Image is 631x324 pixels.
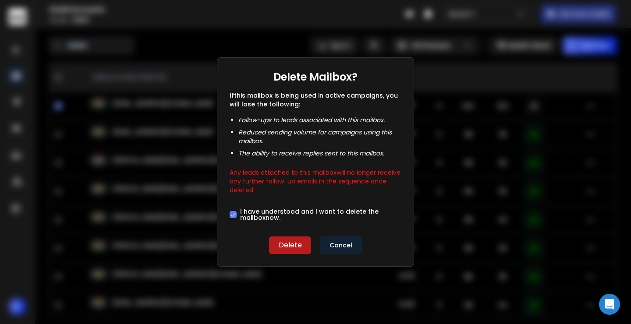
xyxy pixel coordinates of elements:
[238,149,401,158] li: The ability to receive replies sent to this mailbox .
[320,236,362,254] button: Cancel
[273,70,358,84] h1: Delete Mailbox?
[238,128,401,145] li: Reduced sending volume for campaigns using this mailbox .
[599,294,620,315] div: Open Intercom Messenger
[230,91,401,109] p: If this mailbox is being used in active campaigns, you will lose the following:
[240,208,401,221] label: I have understood and I want to delete the mailbox now.
[238,116,401,124] li: Follow-ups to leads associated with this mailbox .
[230,165,401,194] p: Any leads attached to this mailbox will no longer receive any further follow-up emails in the seq...
[269,236,311,254] button: Delete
